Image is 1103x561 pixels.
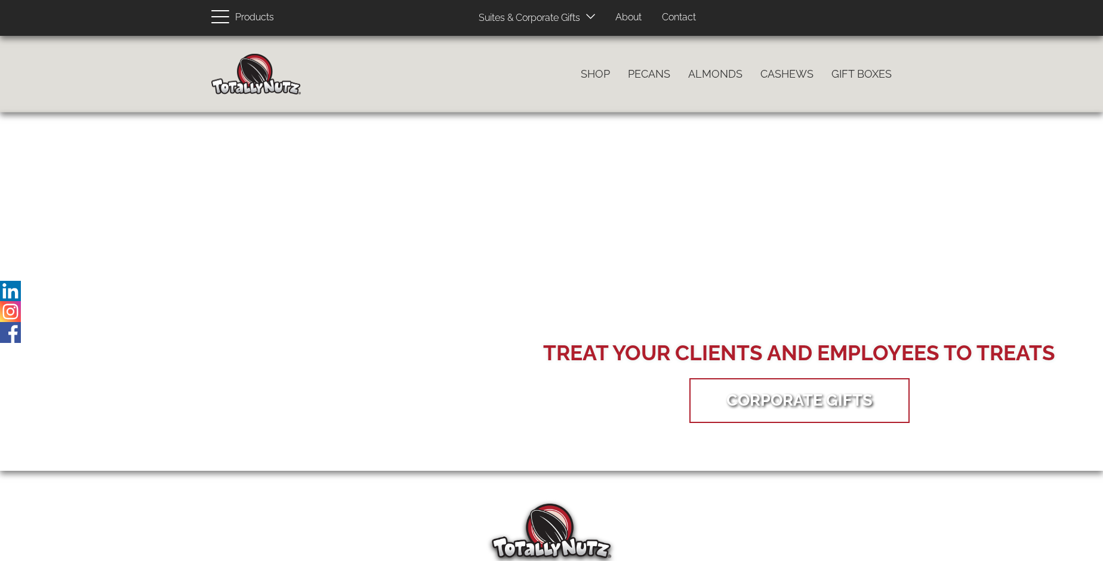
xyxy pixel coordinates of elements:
[606,6,651,29] a: About
[653,6,705,29] a: Contact
[751,62,822,87] a: Cashews
[619,62,679,87] a: Pecans
[211,54,301,94] img: Home
[543,338,1055,368] div: Treat your Clients and Employees to Treats
[470,7,584,30] a: Suites & Corporate Gifts
[235,9,274,26] span: Products
[572,62,619,87] a: Shop
[822,62,901,87] a: Gift Boxes
[708,381,891,419] a: Corporate Gifts
[679,62,751,87] a: Almonds
[492,504,611,558] img: Totally Nutz Logo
